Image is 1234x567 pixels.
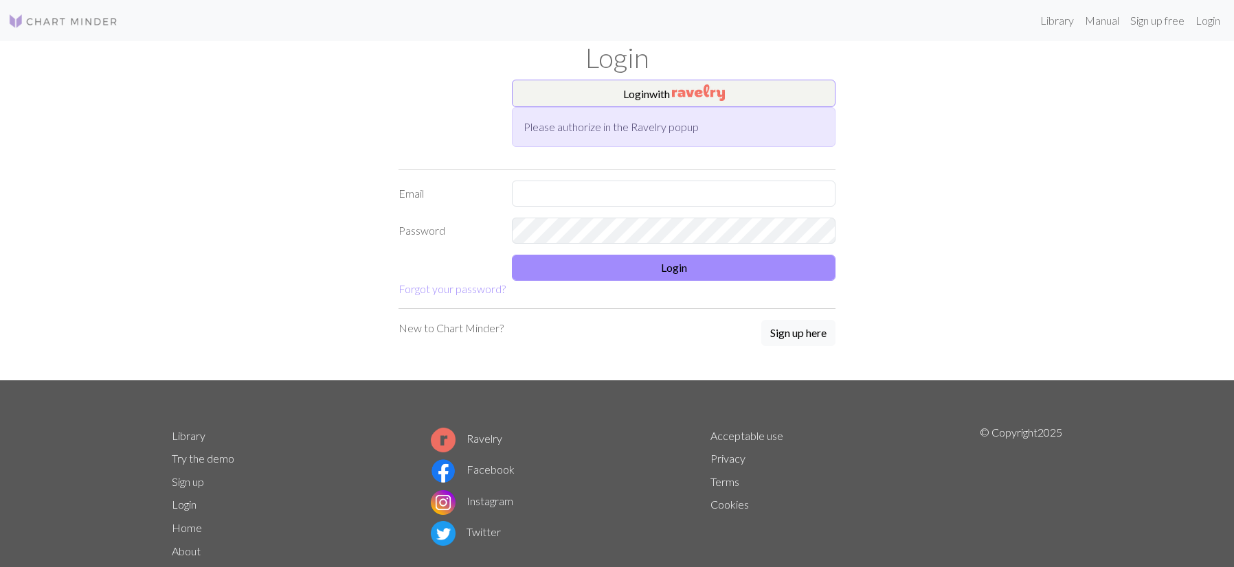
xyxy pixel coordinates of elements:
a: Instagram [431,494,513,507]
img: Ravelry logo [431,428,456,452]
p: © Copyright 2025 [980,424,1062,563]
img: Ravelry [672,84,725,101]
label: Email [390,181,504,207]
button: Login [512,255,835,281]
a: Library [1035,7,1079,34]
a: Facebook [431,463,515,476]
button: Sign up here [761,320,835,346]
a: Ravelry [431,432,502,445]
a: Cookies [710,498,749,511]
h1: Login [164,41,1070,74]
a: Library [172,429,205,442]
a: Login [1190,7,1226,34]
a: Login [172,498,197,511]
img: Instagram logo [431,490,456,515]
img: Twitter logo [431,521,456,546]
a: Privacy [710,452,745,465]
img: Facebook logo [431,459,456,483]
a: Terms [710,475,739,488]
a: Sign up here [761,320,835,347]
img: Logo [8,13,118,30]
button: Loginwith [512,80,835,107]
div: Please authorize in the Ravelry popup [512,107,835,147]
a: Acceptable use [710,429,783,442]
a: About [172,544,201,557]
a: Forgot your password? [399,282,506,295]
a: Twitter [431,525,501,538]
a: Sign up free [1125,7,1190,34]
p: New to Chart Minder? [399,320,504,336]
a: Manual [1079,7,1125,34]
a: Try the demo [172,452,234,465]
a: Home [172,521,202,534]
label: Password [390,218,504,244]
a: Sign up [172,475,204,488]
